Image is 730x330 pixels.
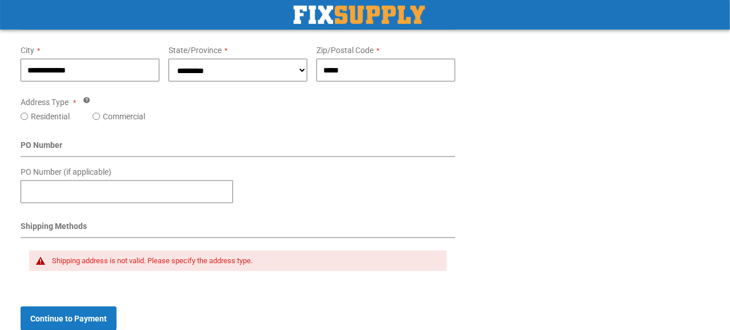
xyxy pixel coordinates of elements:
[52,256,435,265] div: Shipping address is not valid. Please specify the address type.
[294,6,425,24] a: store logo
[21,98,69,107] span: Address Type
[21,46,34,55] span: City
[294,6,425,24] img: Fix Industrial Supply
[30,314,107,323] span: Continue to Payment
[21,167,111,176] span: PO Number (if applicable)
[21,220,455,238] div: Shipping Methods
[316,46,374,55] span: Zip/Postal Code
[31,111,70,122] label: Residential
[169,46,222,55] span: State/Province
[103,111,145,122] label: Commercial
[21,139,455,157] div: PO Number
